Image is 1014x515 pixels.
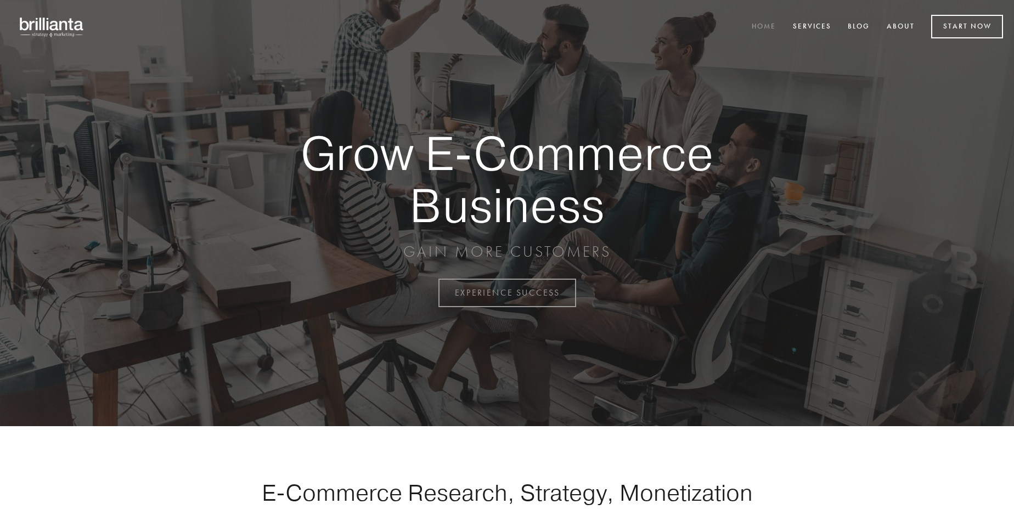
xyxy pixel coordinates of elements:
a: Start Now [931,15,1003,38]
img: brillianta - research, strategy, marketing [11,11,93,43]
a: About [880,18,922,36]
a: EXPERIENCE SUCCESS [438,279,576,307]
a: Home [745,18,783,36]
a: Services [786,18,838,36]
p: GAIN MORE CUSTOMERS [262,242,752,262]
strong: Grow E-Commerce Business [262,127,752,231]
a: Blog [841,18,877,36]
h1: E-Commerce Research, Strategy, Monetization [227,479,787,506]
